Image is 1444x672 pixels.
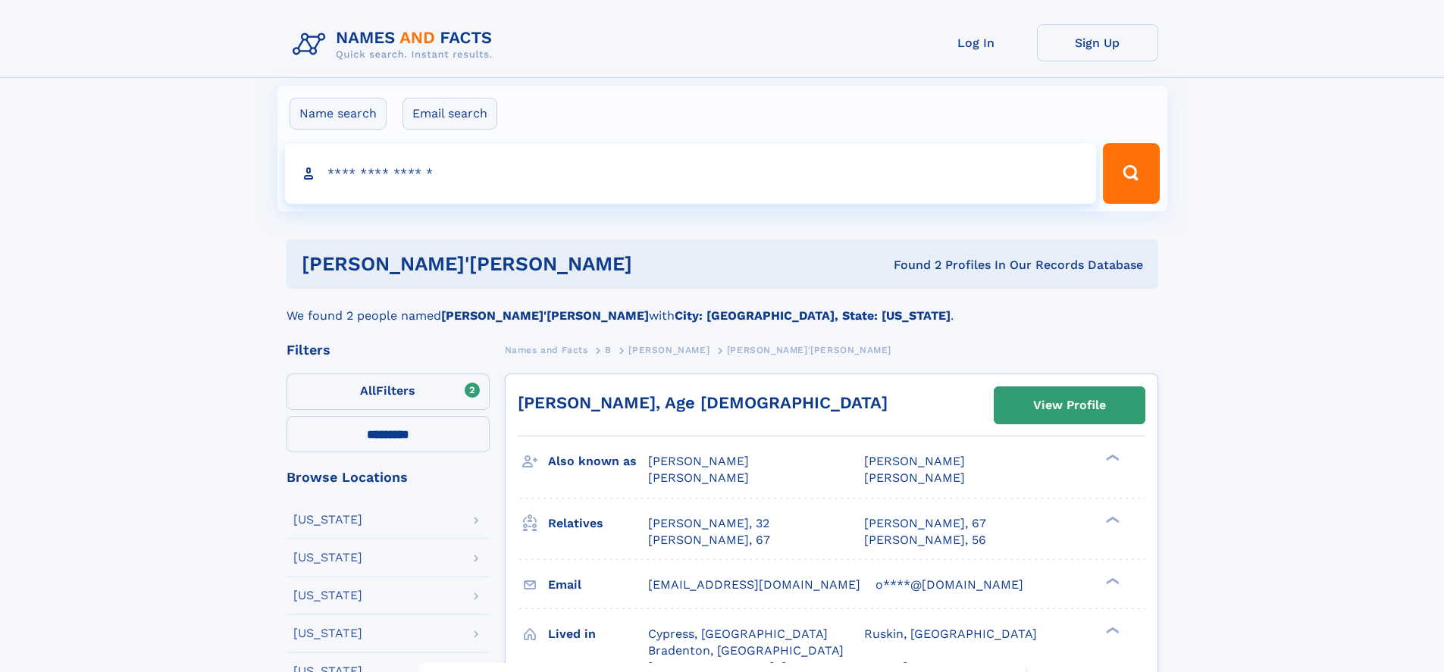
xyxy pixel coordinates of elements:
[1037,24,1158,61] a: Sign Up
[403,98,497,130] label: Email search
[648,577,860,592] span: [EMAIL_ADDRESS][DOMAIN_NAME]
[628,345,709,355] span: [PERSON_NAME]
[995,387,1145,424] a: View Profile
[864,627,1037,641] span: Ruskin, [GEOGRAPHIC_DATA]
[648,532,770,549] a: [PERSON_NAME], 67
[302,255,763,273] h1: [PERSON_NAME]'[PERSON_NAME]
[864,515,986,532] a: [PERSON_NAME], 67
[293,589,362,602] div: [US_STATE]
[293,627,362,639] div: [US_STATE]
[518,393,888,412] a: [PERSON_NAME], Age [DEMOGRAPHIC_DATA]
[290,98,387,130] label: Name search
[548,449,648,474] h3: Also known as
[287,289,1158,325] div: We found 2 people named with .
[864,532,986,549] a: [PERSON_NAME], 56
[548,572,648,598] h3: Email
[1102,576,1120,586] div: ❯
[727,345,891,355] span: [PERSON_NAME]'[PERSON_NAME]
[864,454,965,468] span: [PERSON_NAME]
[648,454,749,468] span: [PERSON_NAME]
[628,340,709,359] a: [PERSON_NAME]
[864,470,965,485] span: [PERSON_NAME]
[1102,514,1120,524] div: ❯
[1102,453,1120,463] div: ❯
[505,340,588,359] a: Names and Facts
[293,552,362,564] div: [US_STATE]
[287,343,490,357] div: Filters
[648,515,769,532] a: [PERSON_NAME], 32
[916,24,1037,61] a: Log In
[648,643,844,658] span: Bradenton, [GEOGRAPHIC_DATA]
[441,308,649,323] b: [PERSON_NAME]'[PERSON_NAME]
[548,511,648,536] h3: Relatives
[1102,625,1120,635] div: ❯
[285,143,1097,204] input: search input
[605,340,612,359] a: B
[293,514,362,526] div: [US_STATE]
[360,383,376,398] span: All
[763,257,1143,273] div: Found 2 Profiles In Our Records Database
[287,374,490,410] label: Filters
[648,470,749,485] span: [PERSON_NAME]
[548,621,648,647] h3: Lived in
[605,345,612,355] span: B
[648,627,828,641] span: Cypress, [GEOGRAPHIC_DATA]
[1033,388,1106,423] div: View Profile
[287,470,490,484] div: Browse Locations
[287,24,505,65] img: Logo Names and Facts
[675,308,951,323] b: City: [GEOGRAPHIC_DATA], State: [US_STATE]
[1103,143,1159,204] button: Search Button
